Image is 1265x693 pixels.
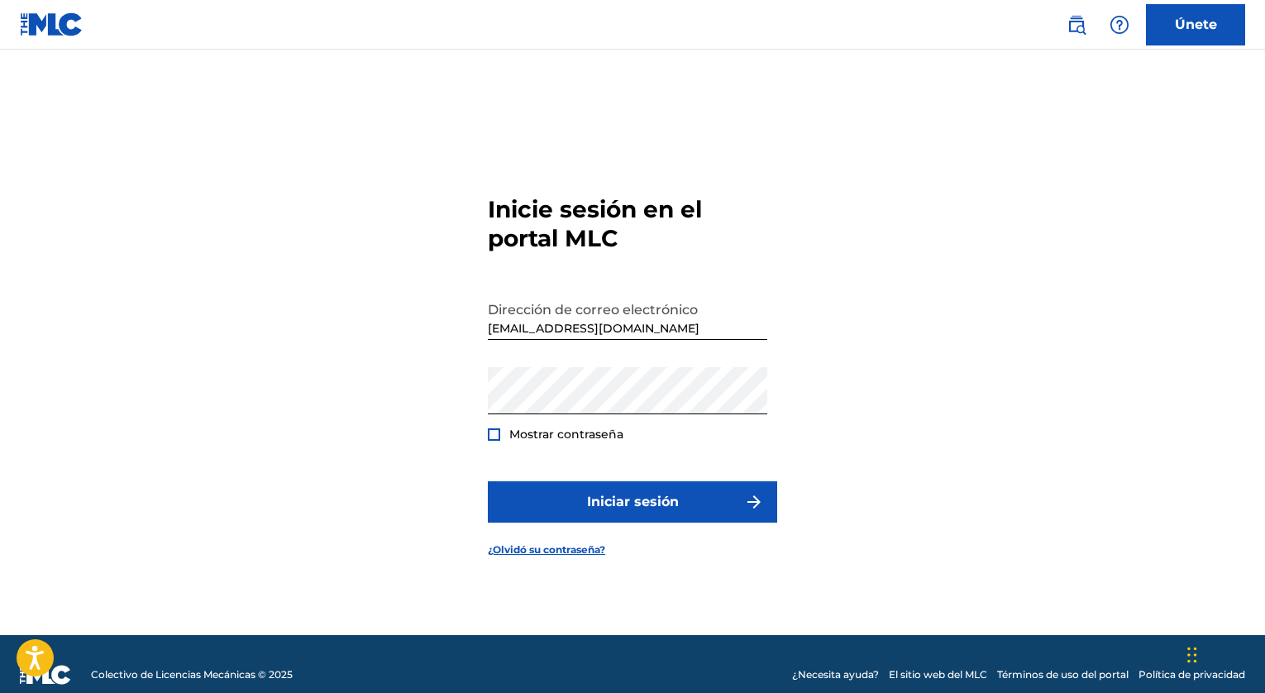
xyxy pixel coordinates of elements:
[792,667,879,682] a: ¿Necesita ayuda?
[509,427,623,442] span: Mostrar contraseña
[20,665,71,685] img: logo
[587,492,679,512] font: Iniciar sesión
[488,195,777,253] h3: Inicie sesión en el portal MLC
[889,667,987,682] a: El sitio web del MLC
[1146,4,1245,45] a: Únete
[1103,8,1136,41] div: Help
[91,667,293,682] span: Colectivo de Licencias Mecánicas © 2025
[488,542,605,557] a: ¿Olvidó su contraseña?
[1182,614,1265,693] iframe: Chat Widget
[744,492,764,512] img: f7272a7cc735f4ea7f67.svg
[1110,15,1129,35] img: Ayuda
[1067,15,1086,35] img: buscar
[997,667,1129,682] a: Términos de uso del portal
[488,481,777,523] button: Iniciar sesión
[1187,630,1197,680] div: Drag
[1138,667,1245,682] a: Política de privacidad
[1060,8,1093,41] a: Public Search
[20,12,84,36] img: Logotipo de MLC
